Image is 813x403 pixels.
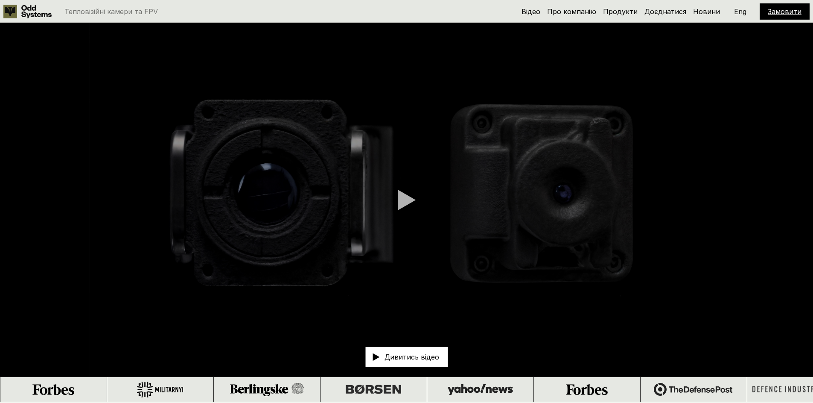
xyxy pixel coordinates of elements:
[385,354,439,360] p: Дивитись відео
[734,8,746,15] p: Eng
[644,7,686,16] a: Доєднатися
[522,7,540,16] a: Відео
[64,8,158,15] p: Тепловізійні камери та FPV
[693,7,720,16] a: Новини
[547,7,596,16] a: Про компанію
[768,7,801,16] a: Замовити
[603,7,638,16] a: Продукти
